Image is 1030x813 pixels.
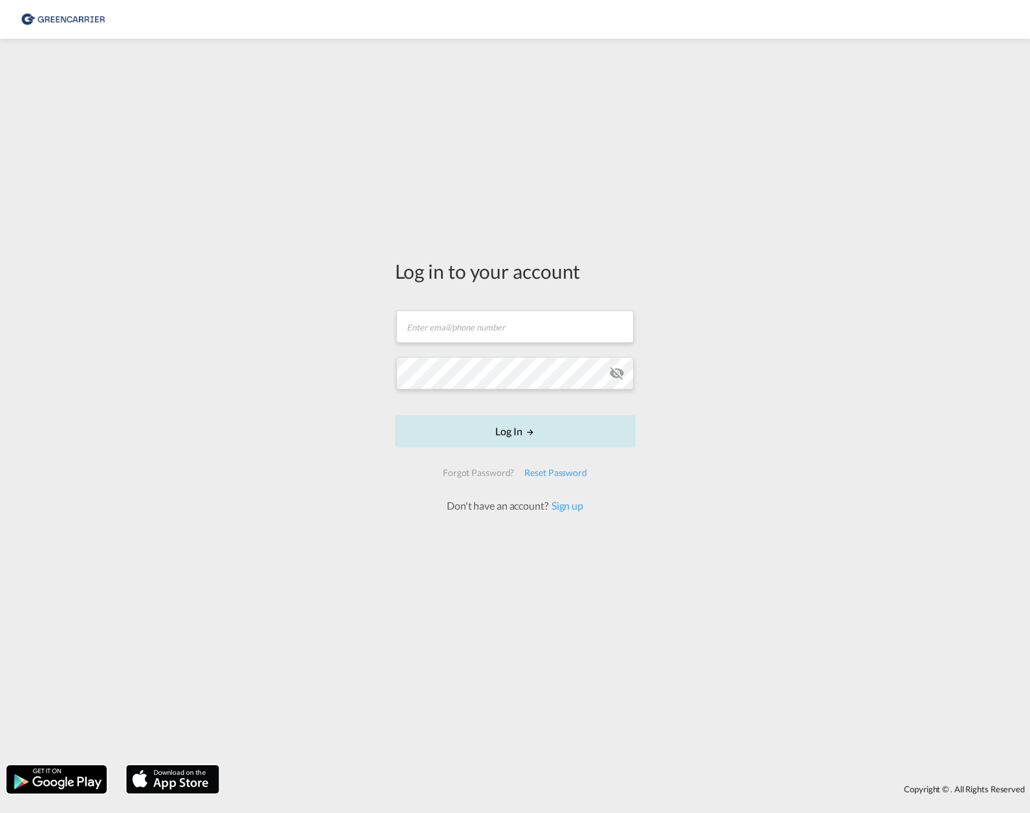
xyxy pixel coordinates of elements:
[433,499,597,513] div: Don't have an account?
[226,778,1030,800] div: Copyright © . All Rights Reserved
[395,415,636,448] button: LOGIN
[19,5,107,34] img: 8cf206808afe11efa76fcd1e3d746489.png
[5,764,108,795] img: google.png
[395,257,636,285] div: Log in to your account
[396,310,634,343] input: Enter email/phone number
[548,499,583,512] a: Sign up
[609,365,625,381] md-icon: icon-eye-off
[519,461,592,484] div: Reset Password
[438,461,519,484] div: Forgot Password?
[125,764,220,795] img: apple.png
